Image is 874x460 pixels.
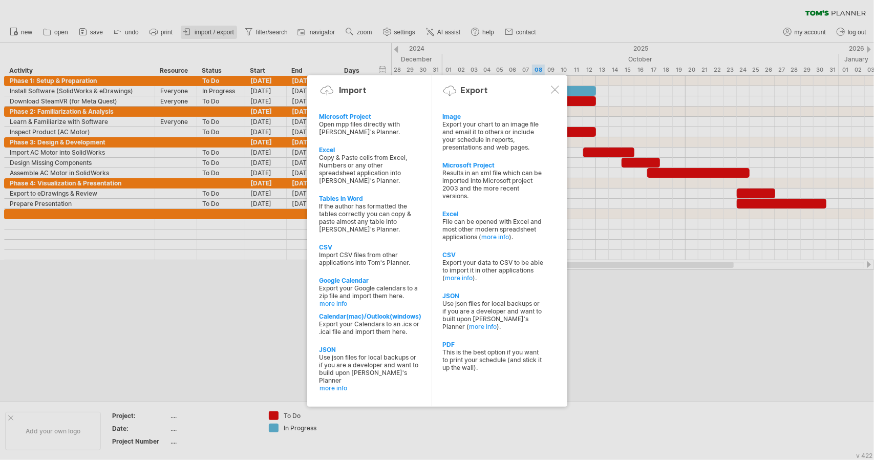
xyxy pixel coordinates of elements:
[319,146,421,154] div: Excel
[442,113,544,120] div: Image
[461,85,488,95] div: Export
[442,292,544,300] div: JSON
[319,202,421,233] div: If the author has formatted the tables correctly you can copy & paste almost any table into [PERS...
[442,169,544,200] div: Results in an xml file which can be imported into Microsoft project 2003 and the more recent vers...
[442,251,544,259] div: CSV
[442,348,544,371] div: This is the best option if you want to print your schedule (and stick it up the wall).
[442,120,544,151] div: Export your chart to an image file and email it to others or include your schedule in reports, pr...
[442,341,544,348] div: PDF
[319,154,421,184] div: Copy & Paste cells from Excel, Numbers or any other spreadsheet application into [PERSON_NAME]'s ...
[445,274,473,282] a: more info
[320,300,421,307] a: more info
[442,300,544,330] div: Use json files for local backups or if you are a developer and want to built upon [PERSON_NAME]'s...
[339,85,367,95] div: Import
[481,233,509,241] a: more info
[442,218,544,241] div: File can be opened with Excel and most other modern spreadsheet applications ( ).
[320,384,421,392] a: more info
[442,161,544,169] div: Microsoft Project
[442,259,544,282] div: Export your data to CSV to be able to import it in other applications ( ).
[442,210,544,218] div: Excel
[319,195,421,202] div: Tables in Word
[469,323,497,330] a: more info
